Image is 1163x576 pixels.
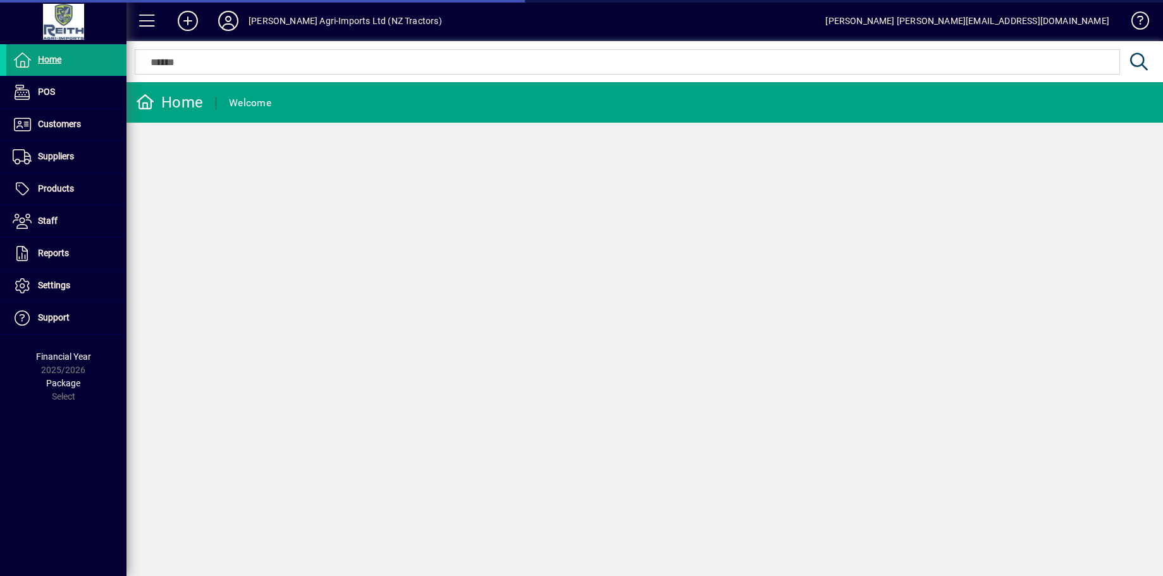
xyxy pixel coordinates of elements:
[38,87,55,97] span: POS
[6,270,126,302] a: Settings
[38,280,70,290] span: Settings
[38,216,58,226] span: Staff
[6,173,126,205] a: Products
[6,302,126,334] a: Support
[6,141,126,173] a: Suppliers
[1122,3,1147,44] a: Knowledge Base
[6,77,126,108] a: POS
[38,312,70,322] span: Support
[6,205,126,237] a: Staff
[229,93,271,113] div: Welcome
[38,248,69,258] span: Reports
[208,9,249,32] button: Profile
[168,9,208,32] button: Add
[38,151,74,161] span: Suppliers
[36,352,91,362] span: Financial Year
[38,119,81,129] span: Customers
[46,378,80,388] span: Package
[825,11,1109,31] div: [PERSON_NAME] [PERSON_NAME][EMAIL_ADDRESS][DOMAIN_NAME]
[6,238,126,269] a: Reports
[38,183,74,193] span: Products
[136,92,203,113] div: Home
[249,11,442,31] div: [PERSON_NAME] Agri-Imports Ltd (NZ Tractors)
[38,54,61,64] span: Home
[6,109,126,140] a: Customers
